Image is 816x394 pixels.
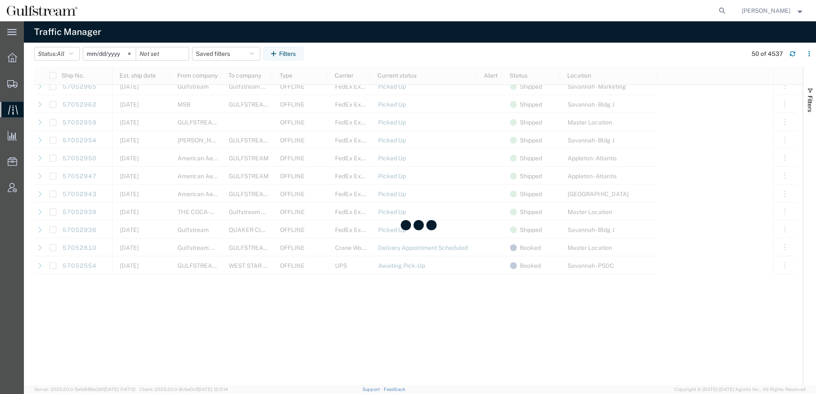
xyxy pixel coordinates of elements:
[362,387,384,392] a: Support
[674,386,806,393] span: Copyright © [DATE]-[DATE] Agistix Inc., All Rights Reserved
[741,6,804,16] button: [PERSON_NAME]
[57,50,64,57] span: All
[136,47,189,60] input: Not set
[34,21,101,43] h4: Traffic Manager
[34,387,136,392] span: Server: 2025.20.0-5efa686e39f
[263,47,303,61] button: Filters
[34,47,80,61] button: Status:All
[104,387,136,392] span: [DATE] 11:47:12
[807,96,813,112] span: Filters
[140,387,228,392] span: Client: 2025.20.0-8c6e0cf
[742,6,790,15] span: Tyler Fellone
[6,4,78,17] img: logo
[197,387,228,392] span: [DATE] 12:11:14
[83,47,136,60] input: Not set
[384,387,405,392] a: Feedback
[752,49,783,58] div: 50 of 4537
[192,47,260,61] button: Saved filters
